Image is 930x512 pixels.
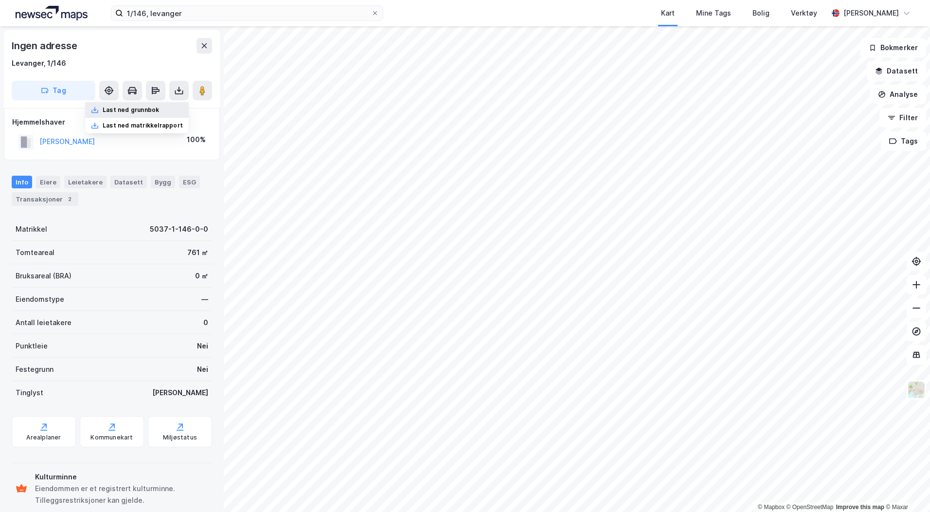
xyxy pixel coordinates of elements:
[907,381,926,399] img: Z
[16,270,72,282] div: Bruksareal (BRA)
[179,176,200,188] div: ESG
[187,134,206,146] div: 100%
[151,176,175,188] div: Bygg
[35,483,208,506] div: Eiendommen er et registrert kulturminne. Tilleggsrestriksjoner kan gjelde.
[90,434,133,441] div: Kommunekart
[836,504,884,511] a: Improve this map
[187,247,208,258] div: 761 ㎡
[661,7,675,19] div: Kart
[103,106,159,114] div: Last ned grunnbok
[197,364,208,375] div: Nei
[110,176,147,188] div: Datasett
[201,293,208,305] div: —
[16,247,54,258] div: Tomteareal
[12,116,212,128] div: Hjemmelshaver
[16,340,48,352] div: Punktleie
[879,108,926,128] button: Filter
[203,317,208,329] div: 0
[696,7,731,19] div: Mine Tags
[150,223,208,235] div: 5037-1-146-0-0
[16,293,64,305] div: Eiendomstype
[16,387,43,399] div: Tinglyst
[163,434,197,441] div: Miljøstatus
[16,6,88,20] img: logo.a4113a55bc3d86da70a041830d287a7e.svg
[881,465,930,512] iframe: Chat Widget
[16,364,54,375] div: Festegrunn
[12,38,79,54] div: Ingen adresse
[860,38,926,57] button: Bokmerker
[197,340,208,352] div: Nei
[870,85,926,104] button: Analyse
[787,504,834,511] a: OpenStreetMap
[26,434,61,441] div: Arealplaner
[35,471,208,483] div: Kulturminne
[881,465,930,512] div: Kontrollprogram for chat
[867,61,926,81] button: Datasett
[103,122,183,129] div: Last ned matrikkelrapport
[64,176,107,188] div: Leietakere
[843,7,899,19] div: [PERSON_NAME]
[12,57,66,69] div: Levanger, 1/146
[65,194,74,204] div: 2
[16,317,72,329] div: Antall leietakere
[36,176,60,188] div: Eiere
[12,176,32,188] div: Info
[152,387,208,399] div: [PERSON_NAME]
[881,131,926,151] button: Tags
[752,7,769,19] div: Bolig
[758,504,785,511] a: Mapbox
[12,192,78,206] div: Transaksjoner
[195,270,208,282] div: 0 ㎡
[12,81,95,100] button: Tag
[16,223,47,235] div: Matrikkel
[791,7,817,19] div: Verktøy
[123,6,371,20] input: Søk på adresse, matrikkel, gårdeiere, leietakere eller personer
